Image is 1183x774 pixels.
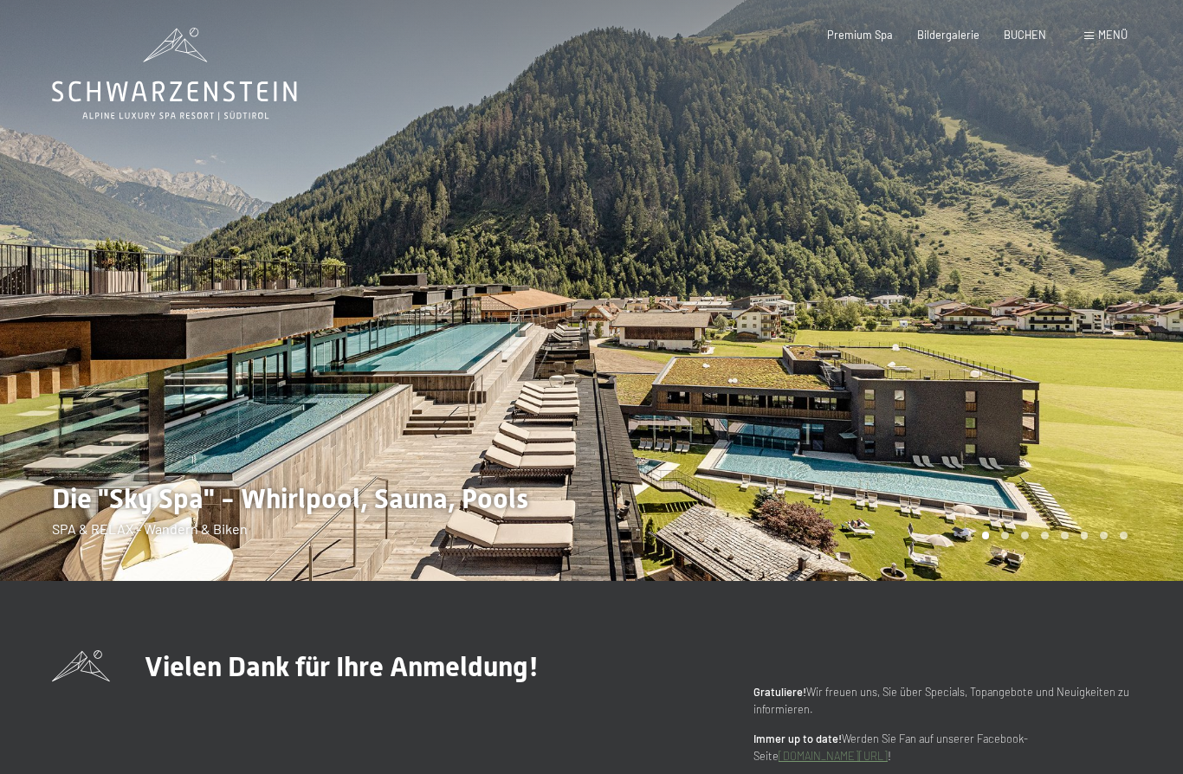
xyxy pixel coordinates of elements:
span: Vielen Dank für Ihre Anmeldung! [145,650,539,683]
a: Premium Spa [827,28,893,42]
div: Carousel Page 8 [1120,532,1128,539]
a: BUCHEN [1004,28,1046,42]
strong: Gratuliere! [753,685,806,699]
div: Carousel Page 5 [1061,532,1069,539]
p: Werden Sie Fan auf unserer Facebook-Seite ! [753,730,1131,765]
div: Carousel Page 4 [1041,532,1049,539]
div: Carousel Page 1 (Current Slide) [982,532,990,539]
a: Bildergalerie [917,28,979,42]
div: Carousel Page 3 [1021,532,1029,539]
div: Carousel Page 6 [1081,532,1089,539]
span: Menü [1098,28,1128,42]
a: [DOMAIN_NAME][URL] [779,749,888,763]
div: Carousel Pagination [976,532,1128,539]
strong: Immer up to date! [753,732,842,745]
div: Carousel Page 7 [1100,532,1108,539]
p: Wir freuen uns, Sie über Specials, Topangebote und Neuigkeiten zu informieren. [753,683,1131,719]
div: Carousel Page 2 [1001,532,1009,539]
